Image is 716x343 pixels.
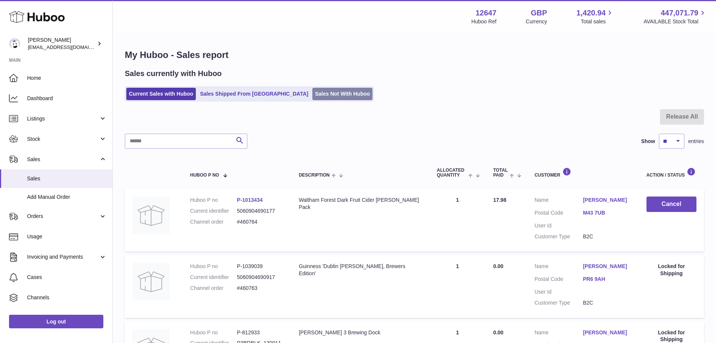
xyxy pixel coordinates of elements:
span: Listings [27,115,99,122]
dt: User Id [534,288,583,296]
span: 0.00 [493,263,503,269]
dt: Huboo P no [190,329,237,336]
a: Log out [9,315,103,328]
dt: Customer Type [534,299,583,306]
span: Description [299,173,330,178]
dt: Channel order [190,218,237,226]
dd: #460764 [237,218,284,226]
a: [PERSON_NAME] [583,197,631,204]
span: Stock [27,136,99,143]
dd: B2C [583,299,631,306]
h1: My Huboo - Sales report [125,49,704,61]
label: Show [641,138,655,145]
strong: GBP [531,8,547,18]
span: Home [27,75,107,82]
div: Huboo Ref [471,18,497,25]
div: Currency [526,18,547,25]
span: 447,071.79 [661,8,698,18]
a: PR6 9AH [583,276,631,283]
h2: Sales currently with Huboo [125,69,222,79]
span: 17.98 [493,197,506,203]
dd: #460763 [237,285,284,292]
span: Total paid [493,168,508,178]
span: Total sales [581,18,614,25]
a: Current Sales with Huboo [126,88,196,100]
span: [EMAIL_ADDRESS][DOMAIN_NAME] [28,44,111,50]
span: 1,420.94 [577,8,606,18]
div: Waltham Forest Dark Fruit Cider [PERSON_NAME] Pack [299,197,422,211]
div: Locked for Shipping [646,263,696,277]
span: Invoicing and Payments [27,253,99,261]
dd: P-812933 [237,329,284,336]
dt: Huboo P no [190,263,237,270]
dd: B2C [583,233,631,240]
span: Dashboard [27,95,107,102]
td: 1 [429,189,486,252]
dt: Huboo P no [190,197,237,204]
dt: Channel order [190,285,237,292]
div: Action / Status [646,168,696,178]
dd: 5060904690917 [237,274,284,281]
dt: Postal Code [534,209,583,218]
a: Sales Shipped From [GEOGRAPHIC_DATA] [197,88,311,100]
div: [PERSON_NAME] [28,37,95,51]
span: Add Manual Order [27,194,107,201]
dt: Name [534,329,583,338]
a: 1,420.94 Total sales [577,8,615,25]
span: Huboo P no [190,173,219,178]
span: ALLOCATED Quantity [437,168,466,178]
dt: User Id [534,222,583,229]
span: Cases [27,274,107,281]
a: P-1013434 [237,197,263,203]
div: Customer [534,168,631,178]
a: [PERSON_NAME] [583,329,631,336]
span: AVAILABLE Stock Total [643,18,707,25]
dt: Name [534,197,583,206]
img: no-photo.jpg [132,263,170,300]
td: 1 [429,255,486,318]
a: Sales Not With Huboo [312,88,372,100]
span: Usage [27,233,107,240]
button: Cancel [646,197,696,212]
div: [PERSON_NAME] 3 Brewing Dock [299,329,422,336]
span: Orders [27,213,99,220]
img: no-photo.jpg [132,197,170,234]
a: M43 7UB [583,209,631,216]
dt: Name [534,263,583,272]
div: Guinness 'Dublin [PERSON_NAME], Brewers Edition' [299,263,422,277]
dd: P-1039039 [237,263,284,270]
a: [PERSON_NAME] [583,263,631,270]
dd: 5060904690177 [237,207,284,215]
dt: Customer Type [534,233,583,240]
dt: Current identifier [190,274,237,281]
dt: Current identifier [190,207,237,215]
span: Sales [27,156,99,163]
span: 0.00 [493,329,503,335]
span: entries [688,138,704,145]
dt: Postal Code [534,276,583,285]
img: internalAdmin-12647@internal.huboo.com [9,38,20,49]
strong: 12647 [475,8,497,18]
a: 447,071.79 AVAILABLE Stock Total [643,8,707,25]
span: Sales [27,175,107,182]
span: Channels [27,294,107,301]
